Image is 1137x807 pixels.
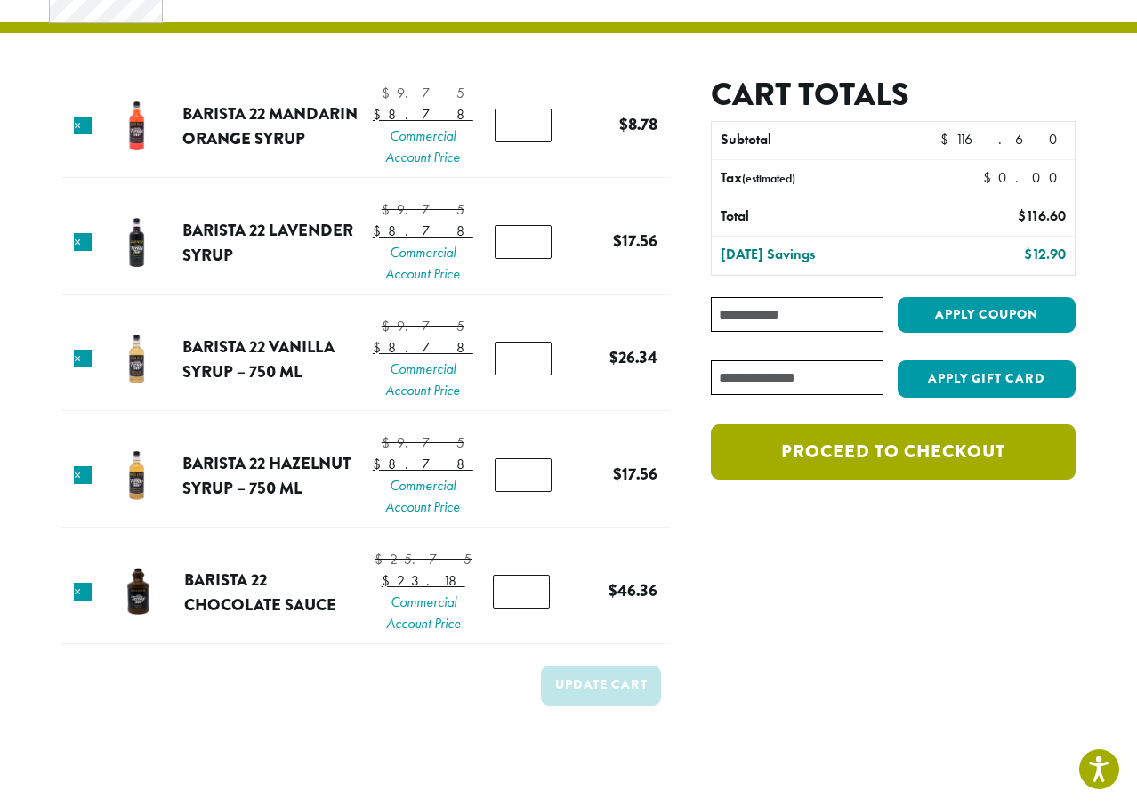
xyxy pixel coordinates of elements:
[898,297,1076,334] button: Apply coupon
[74,466,92,484] a: Remove this item
[373,455,388,473] span: $
[382,433,397,452] span: $
[1018,206,1066,225] bdi: 116.60
[373,242,473,285] span: Commercial Account Price
[382,84,397,102] span: $
[108,447,165,504] img: Barista 22 Hazelnut Syrup - 750 ml
[373,125,473,168] span: Commercial Account Price
[382,571,465,590] bdi: 23.18
[182,218,353,267] a: Barista 22 Lavender Syrup
[109,563,167,621] img: Barista 22 Chocolate Sauce
[74,583,92,601] a: Remove this item
[1024,245,1066,263] bdi: 12.90
[74,350,92,367] a: Remove this item
[742,171,795,186] small: (estimated)
[373,359,473,401] span: Commercial Account Price
[74,233,92,251] a: Remove this item
[613,462,622,486] span: $
[983,168,998,187] span: $
[375,592,472,634] span: Commercial Account Price
[375,550,390,569] span: $
[373,105,473,124] bdi: 8.78
[495,109,552,142] input: Product quantity
[619,112,657,136] bdi: 8.78
[182,451,351,500] a: Barista 22 Hazelnut Syrup – 750 ml
[382,317,464,335] bdi: 9.75
[182,335,335,383] a: Barista 22 Vanilla Syrup – 750 ml
[898,360,1076,398] button: Apply Gift Card
[712,237,930,274] th: [DATE] Savings
[495,342,552,375] input: Product quantity
[108,214,165,271] img: Barista 22 Lavender Syrup
[609,345,657,369] bdi: 26.34
[382,571,397,590] span: $
[495,458,552,492] input: Product quantity
[613,229,657,253] bdi: 17.56
[711,424,1076,480] a: Proceed to checkout
[373,338,473,357] bdi: 8.78
[373,222,388,240] span: $
[108,97,165,155] img: Barista 22 Mandarin Orange Syrup
[182,101,358,150] a: Barista 22 Mandarin Orange Syrup
[609,578,657,602] bdi: 46.36
[541,666,661,706] button: Update cart
[184,568,336,617] a: Barista 22 Chocolate Sauce
[711,76,1076,114] h2: Cart totals
[983,168,1066,187] bdi: 0.00
[373,222,473,240] bdi: 8.78
[382,433,464,452] bdi: 9.75
[382,317,397,335] span: $
[375,550,472,569] bdi: 25.75
[712,160,969,198] th: Tax
[613,462,657,486] bdi: 17.56
[495,225,552,259] input: Product quantity
[619,112,628,136] span: $
[373,455,473,473] bdi: 8.78
[613,229,622,253] span: $
[712,198,930,236] th: Total
[493,575,550,609] input: Product quantity
[382,200,464,219] bdi: 9.75
[382,200,397,219] span: $
[382,84,464,102] bdi: 9.75
[609,345,618,369] span: $
[373,338,388,357] span: $
[373,105,388,124] span: $
[609,578,617,602] span: $
[940,130,956,149] span: $
[74,117,92,134] a: Remove this item
[373,475,473,518] span: Commercial Account Price
[1024,245,1032,263] span: $
[712,122,930,159] th: Subtotal
[1018,206,1026,225] span: $
[940,130,1066,149] bdi: 116.60
[108,330,165,388] img: Barista 22 Vanilla Syrup - 750 ml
